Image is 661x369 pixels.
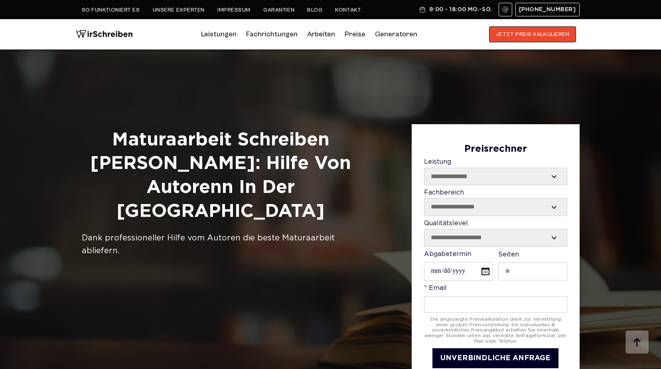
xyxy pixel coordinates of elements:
[424,144,567,369] form: Contact form
[424,296,567,313] input: * Email
[432,348,558,369] button: UNVERBINDLICHE ANFRAGE
[424,285,567,312] label: * Email
[75,26,133,42] img: logo wirschreiben
[82,232,360,257] div: Dank professioneller Hilfe vom Autoren die beste Maturaarbeit abliefern.
[82,7,140,13] a: So funktioniert es
[153,7,205,13] a: Unsere Experten
[424,229,567,246] select: Qualitätslevel
[424,317,567,344] div: Die angezeigte Preiskalkulation dient zur Vermittlung einer groben Preisvorstellung. Ein individu...
[307,7,322,13] a: Blog
[502,6,509,13] img: Email
[335,7,361,13] a: Kontakt
[424,168,567,185] select: Leistung
[489,26,576,42] button: JETZT PREIS KALKULIEREN
[515,3,580,16] a: [PHONE_NUMBER]
[424,144,567,155] div: Preisrechner
[263,7,294,13] a: Garantien
[519,6,576,13] span: [PHONE_NUMBER]
[424,189,567,216] label: Fachbereich
[419,6,426,13] img: Schedule
[424,220,567,247] label: Qualitätslevel
[440,355,551,361] span: UNVERBINDLICHE ANFRAGE
[217,7,251,13] a: Impressum
[307,28,335,41] a: Arbeiten
[424,198,567,215] select: Fachbereich
[424,251,493,281] label: Abgabetermin
[429,6,492,13] span: 9:00 - 18:00 Mo.-So.
[424,159,567,185] label: Leistung
[201,28,237,41] a: Leistungen
[246,28,298,41] a: Fachrichtungen
[82,128,360,224] h1: Maturaarbeit Schreiben [PERSON_NAME]: Hilfe von Autorenn in der [GEOGRAPHIC_DATA]
[498,252,519,258] span: Seiten
[375,28,417,41] a: Generatoren
[345,30,365,38] a: Preise
[424,262,493,281] input: Abgabetermin
[625,331,649,355] img: button top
